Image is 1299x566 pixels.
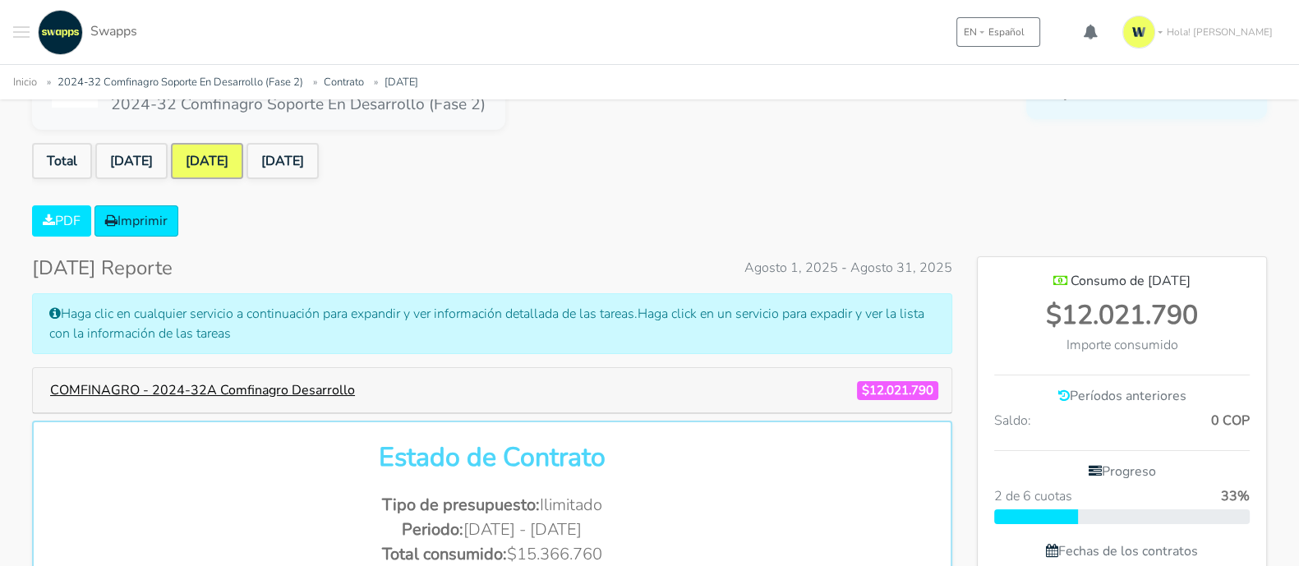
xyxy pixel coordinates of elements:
[402,518,463,541] span: Periodo:
[39,375,366,406] button: COMFINAGRO - 2024-32A Comfinagro Desarrollo
[13,10,30,55] button: Toggle navigation menu
[382,543,507,565] span: Total consumido:
[744,258,952,278] span: Agosto 1, 2025 - Agosto 31, 2025
[32,293,952,354] div: Haga clic en cualquier servicio a continuación para expandir y ver información detallada de las t...
[994,544,1250,559] h6: Fechas de los contratos
[53,442,931,473] h2: Estado de Contrato
[382,494,540,516] span: Tipo de presupuesto:
[324,75,364,90] a: Contrato
[111,93,486,117] div: 2024-32 Comfinagro Soporte En Desarrollo (Fase 2)
[53,493,931,518] li: Ilimitado
[94,205,178,237] a: Imprimir
[994,389,1250,404] h6: Períodos anteriores
[34,10,137,55] a: Swapps
[994,296,1250,335] div: $12.021.790
[1167,25,1273,39] span: Hola! [PERSON_NAME]
[13,75,37,90] a: Inicio
[1071,272,1191,290] span: Consumo de [DATE]
[994,464,1250,480] h6: Progreso
[1122,16,1155,48] img: isotipo-3-3e143c57.png
[994,486,1072,506] span: 2 de 6 cuotas
[857,381,938,400] span: $12.021.790
[994,335,1250,355] div: Importe consumido
[988,25,1025,39] span: Español
[95,143,168,179] a: [DATE]
[1221,486,1250,506] span: 33%
[171,143,243,179] a: [DATE]
[956,17,1040,47] button: ENEspañol
[32,205,91,237] a: PDF
[1211,411,1250,430] span: 0 COP
[32,143,92,179] a: Total
[58,75,303,90] a: 2024-32 Comfinagro Soporte En Desarrollo (Fase 2)
[38,10,83,55] img: swapps-linkedin-v2.jpg
[1116,9,1286,55] a: Hola! [PERSON_NAME]
[246,143,319,179] a: [DATE]
[90,22,137,40] span: Swapps
[32,256,173,280] h4: [DATE] Reporte
[53,518,931,542] li: [DATE] - [DATE]
[385,75,418,90] a: [DATE]
[994,411,1031,430] span: Saldo:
